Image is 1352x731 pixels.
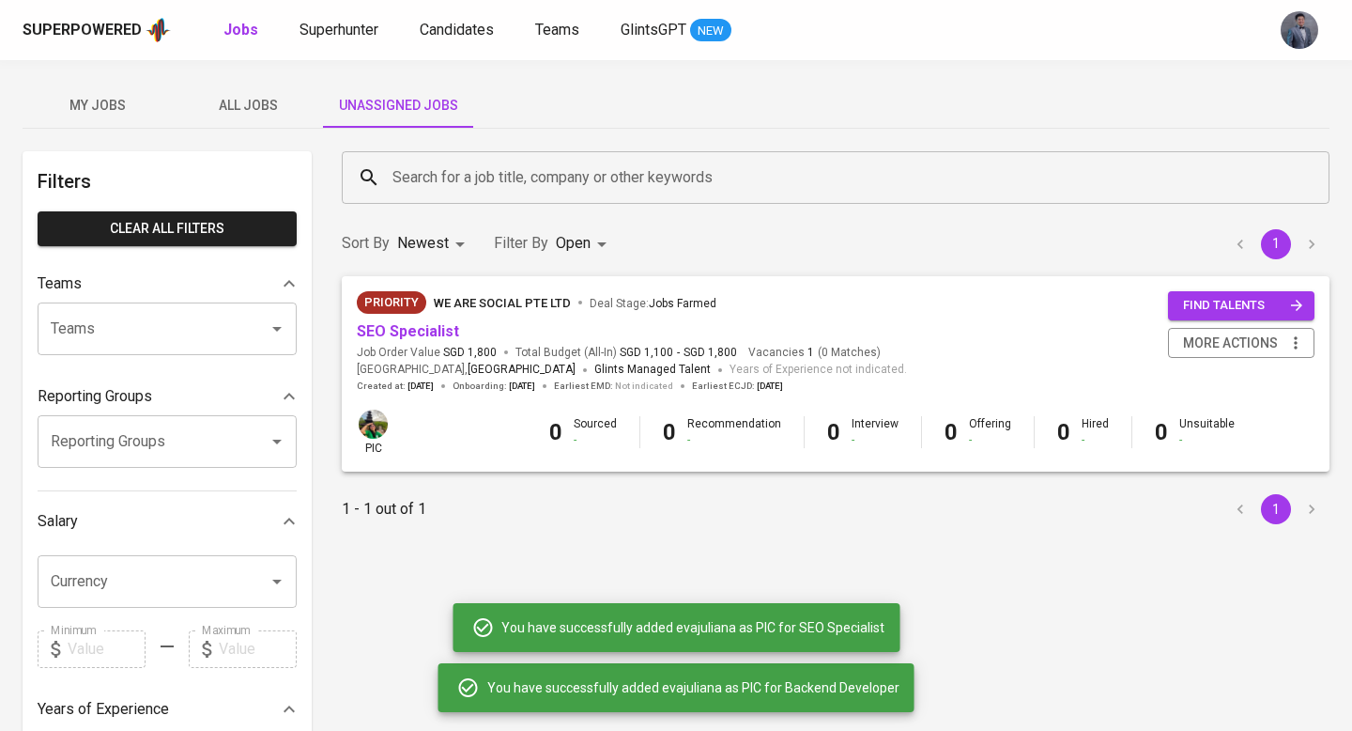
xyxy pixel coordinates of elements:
[590,297,716,310] span: Deal Stage :
[219,630,297,668] input: Value
[852,416,899,448] div: Interview
[687,416,781,448] div: Recommendation
[535,21,579,39] span: Teams
[687,432,781,448] div: -
[1179,416,1235,448] div: Unsuitable
[620,345,673,361] span: SGD 1,100
[554,380,673,393] span: Earliest EMD :
[501,618,884,637] span: You have successfully added evajuliana as PIC for SEO Specialist
[969,416,1011,448] div: Offering
[468,361,576,380] span: [GEOGRAPHIC_DATA]
[827,419,840,445] b: 0
[23,20,142,41] div: Superpowered
[556,234,591,252] span: Open
[397,226,471,261] div: Newest
[621,21,686,39] span: GlintsGPT
[663,419,676,445] b: 0
[264,428,290,455] button: Open
[38,211,297,246] button: Clear All filters
[556,226,613,261] div: Open
[184,94,312,117] span: All Jobs
[397,232,449,255] p: Newest
[38,510,78,533] p: Salary
[535,19,583,42] a: Teams
[38,166,297,196] h6: Filters
[692,380,783,393] span: Earliest ECJD :
[574,432,617,448] div: -
[1261,494,1291,524] button: page 1
[38,691,297,728] div: Years of Experience
[300,21,378,39] span: Superhunter
[594,363,711,376] span: Glints Managed Talent
[223,19,262,42] a: Jobs
[509,380,535,393] span: [DATE]
[730,361,907,380] span: Years of Experience not indicated.
[223,21,258,39] b: Jobs
[23,16,171,44] a: Superpoweredapp logo
[757,380,783,393] span: [DATE]
[487,678,899,697] span: You have successfully added evajuliana as PIC for Backend Developer
[1222,229,1329,259] nav: pagination navigation
[357,322,459,340] a: SEO Specialist
[1183,295,1303,317] span: find talents
[357,291,426,314] div: New Job received from Demand Team
[1281,11,1318,49] img: jhon@glints.com
[38,503,297,540] div: Salary
[68,630,146,668] input: Value
[38,698,169,721] p: Years of Experience
[420,19,498,42] a: Candidates
[38,385,152,408] p: Reporting Groups
[38,272,82,295] p: Teams
[494,232,548,255] p: Filter By
[748,345,881,361] span: Vacancies ( 0 Matches )
[684,345,737,361] span: SGD 1,800
[1168,328,1314,359] button: more actions
[38,378,297,415] div: Reporting Groups
[621,19,731,42] a: GlintsGPT NEW
[420,21,494,39] span: Candidates
[53,217,282,241] span: Clear All filters
[357,380,434,393] span: Created at :
[574,416,617,448] div: Sourced
[357,361,576,380] span: [GEOGRAPHIC_DATA] ,
[515,345,737,361] span: Total Budget (All-In)
[677,345,680,361] span: -
[1168,291,1314,320] button: find talents
[1082,416,1109,448] div: Hired
[359,410,388,439] img: eva@glints.com
[549,419,562,445] b: 0
[945,419,958,445] b: 0
[357,293,426,312] span: Priority
[357,408,390,457] div: pic
[357,345,497,361] span: Job Order Value
[1155,419,1168,445] b: 0
[1082,432,1109,448] div: -
[1179,432,1235,448] div: -
[852,432,899,448] div: -
[1261,229,1291,259] button: page 1
[38,265,297,303] div: Teams
[334,94,462,117] span: Unassigned Jobs
[407,380,434,393] span: [DATE]
[1183,332,1278,355] span: more actions
[146,16,171,44] img: app logo
[434,296,571,310] span: We Are Social Pte Ltd
[453,380,535,393] span: Onboarding :
[805,345,814,361] span: 1
[300,19,382,42] a: Superhunter
[342,232,390,255] p: Sort By
[443,345,497,361] span: SGD 1,800
[264,316,290,342] button: Open
[969,432,1011,448] div: -
[264,568,290,595] button: Open
[342,498,426,521] p: 1 - 1 out of 1
[615,380,673,393] span: Not indicated
[1222,494,1329,524] nav: pagination navigation
[649,297,716,310] span: Jobs Farmed
[690,22,731,40] span: NEW
[34,94,161,117] span: My Jobs
[1057,419,1070,445] b: 0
